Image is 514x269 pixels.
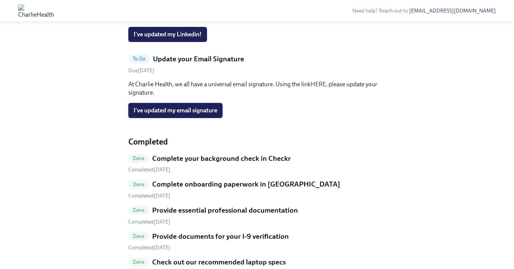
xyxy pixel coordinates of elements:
button: I've updated my Linkedin! [128,27,207,42]
span: I've updated my email signature [134,107,217,114]
a: DoneComplete your background check in Checkr Completed[DATE] [128,154,386,174]
button: I've updated my email signature [128,103,223,118]
a: DoneProvide essential professional documentation Completed[DATE] [128,205,386,225]
span: Done [128,207,149,213]
span: To Do [128,56,150,62]
span: Saturday, August 23rd 2025, 9:00 am [128,67,154,74]
h5: Complete your background check in Checkr [152,154,291,163]
span: Tuesday, August 5th 2025, 2:30 pm [128,219,170,225]
span: I've updated my Linkedin! [134,31,202,38]
img: CharlieHealth [18,5,54,17]
span: Done [128,155,149,161]
a: [EMAIL_ADDRESS][DOMAIN_NAME] [409,8,496,14]
h5: Check out our recommended laptop specs [152,257,286,267]
h4: Completed [128,136,386,148]
span: Tuesday, August 5th 2025, 2:26 pm [128,193,170,199]
a: To DoUpdate your Email SignatureDue[DATE] [128,54,386,74]
h5: Provide documents for your I-9 verification [152,232,289,241]
span: Done [128,259,149,265]
a: DoneComplete onboarding paperwork in [GEOGRAPHIC_DATA] Completed[DATE] [128,179,386,199]
a: DoneProvide documents for your I-9 verification Completed[DATE] [128,232,386,252]
span: Done [128,182,149,187]
span: Need help? Reach out to [352,8,496,14]
h5: Provide essential professional documentation [152,205,298,215]
p: At Charlie Health, we all have a universal email signature. Using the link , please update your s... [128,80,386,97]
h5: Update your Email Signature [153,54,244,64]
span: Done [128,233,149,239]
h5: Complete onboarding paperwork in [GEOGRAPHIC_DATA] [152,179,340,189]
span: Tuesday, August 5th 2025, 2:25 pm [128,166,170,173]
span: Tuesday, August 5th 2025, 2:34 pm [128,244,170,251]
a: HERE [311,81,326,88]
